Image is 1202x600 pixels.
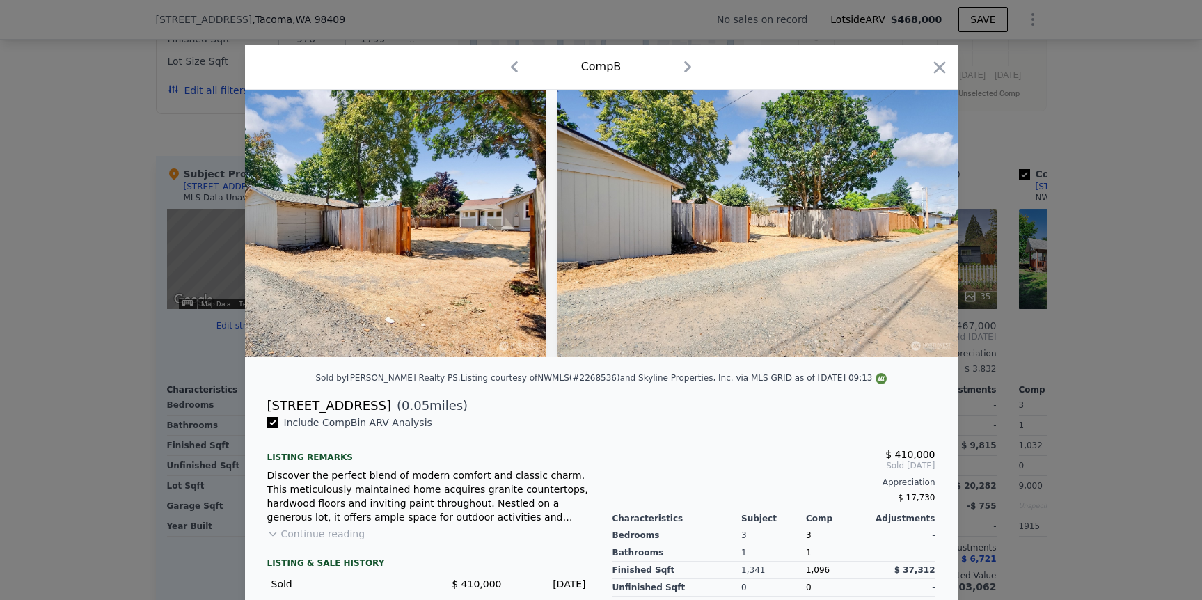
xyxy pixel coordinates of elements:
div: Bedrooms [612,527,742,544]
div: Unfinished Sqft [612,579,742,597]
span: 3 [806,530,812,540]
div: Sold [271,577,418,591]
img: NWMLS Logo [876,373,887,384]
div: Finished Sqft [612,562,742,579]
span: $ 410,000 [452,578,501,590]
div: Sold by [PERSON_NAME] Realty PS . [316,373,461,383]
div: Appreciation [612,477,935,488]
div: Listing remarks [267,441,590,463]
div: Comp [806,513,871,524]
div: 3 [741,527,806,544]
div: - [871,544,935,562]
div: 1,341 [741,562,806,579]
div: [DATE] [513,577,586,591]
span: $ 17,730 [898,493,935,503]
div: Subject [741,513,806,524]
div: - [871,579,935,597]
div: - [871,527,935,544]
div: 0 [741,579,806,597]
div: [STREET_ADDRESS] [267,396,391,416]
span: Include Comp B in ARV Analysis [278,417,438,428]
img: Property Img [557,90,958,357]
img: Property Img [145,90,546,357]
span: 0.05 [402,398,429,413]
div: 1 [806,544,871,562]
span: ( miles) [391,396,468,416]
div: 1 [741,544,806,562]
div: Listing courtesy of NWMLS (#2268536) and Skyline Properties, Inc. via MLS GRID as of [DATE] 09:13 [461,373,887,383]
span: $ 410,000 [885,449,935,460]
div: LISTING & SALE HISTORY [267,558,590,571]
span: 1,096 [806,565,830,575]
span: Sold [DATE] [612,460,935,471]
div: Adjustments [871,513,935,524]
div: Bathrooms [612,544,742,562]
div: Characteristics [612,513,742,524]
div: Comp B [581,58,622,75]
span: $ 37,312 [894,565,935,575]
button: Continue reading [267,527,365,541]
div: Discover the perfect blend of modern comfort and classic charm. This meticulously maintained home... [267,468,590,524]
span: 0 [806,583,812,592]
